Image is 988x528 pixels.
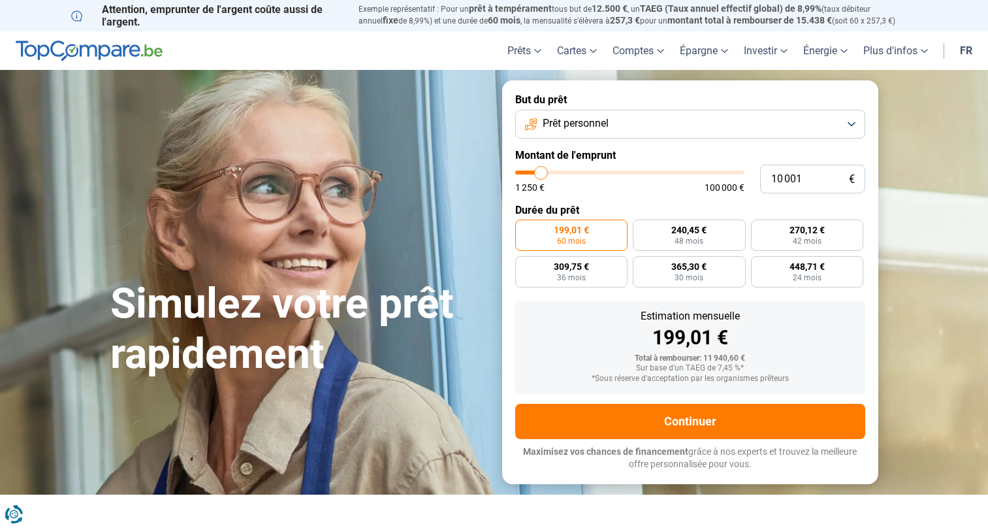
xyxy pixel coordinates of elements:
span: Maximisez vos chances de financement [523,446,688,457]
span: 240,45 € [671,225,707,235]
h1: Simulez votre prêt rapidement [110,279,486,380]
img: TopCompare [16,41,163,61]
span: 60 mois [488,15,520,25]
span: 1 250 € [515,183,545,192]
div: 199,01 € [526,328,855,348]
span: 365,30 € [671,262,707,271]
span: Prêt personnel [543,116,609,131]
span: 36 mois [557,274,586,282]
div: Total à rembourser: 11 940,60 € [526,354,855,363]
span: 257,3 € [610,15,640,25]
label: Durée du prêt [515,204,865,216]
span: 30 mois [675,274,703,282]
p: Attention, emprunter de l'argent coûte aussi de l'argent. [71,3,343,28]
div: *Sous réserve d'acceptation par les organismes prêteurs [526,374,855,384]
a: Énergie [795,31,855,70]
span: 42 mois [793,237,821,245]
a: Épargne [672,31,736,70]
span: 270,12 € [789,225,825,235]
p: Exemple représentatif : Pour un tous but de , un (taux débiteur annuel de 8,99%) et une durée de ... [359,3,917,27]
span: 448,71 € [789,262,825,271]
div: Sur base d'un TAEG de 7,45 %* [526,364,855,373]
div: Estimation mensuelle [526,311,855,322]
a: Cartes [549,31,605,70]
a: Comptes [605,31,672,70]
span: montant total à rembourser de 15.438 € [667,15,832,25]
span: 60 mois [557,237,586,245]
a: Investir [736,31,795,70]
span: fixe [383,15,398,25]
span: 199,01 € [554,225,589,235]
span: 309,75 € [554,262,589,271]
span: 100 000 € [705,183,744,192]
button: Continuer [515,404,865,439]
span: 24 mois [793,274,821,282]
span: prêt à tempérament [469,3,552,14]
label: Montant de l'emprunt [515,149,865,161]
span: 48 mois [675,237,703,245]
span: TAEG (Taux annuel effectif global) de 8,99% [640,3,821,14]
span: 12.500 € [592,3,628,14]
label: But du prêt [515,93,865,106]
span: € [849,174,855,185]
a: Plus d'infos [855,31,936,70]
p: grâce à nos experts et trouvez la meilleure offre personnalisée pour vous. [515,446,865,471]
button: Prêt personnel [515,110,865,139]
a: fr [952,31,980,70]
a: Prêts [500,31,549,70]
